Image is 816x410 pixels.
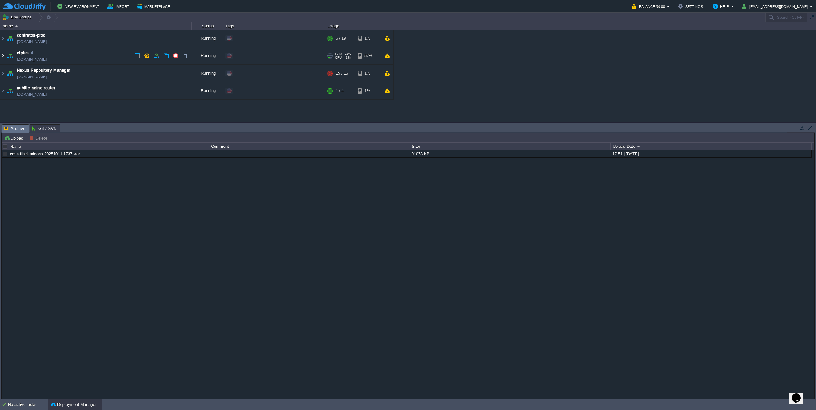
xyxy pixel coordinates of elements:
a: contratos-prod [17,32,46,39]
span: 21% [345,52,351,56]
div: No active tasks [8,399,48,410]
span: 1% [344,56,351,60]
a: casa-tibet-addons-20251011-1737.war [10,151,80,156]
div: Usage [326,22,393,30]
iframe: chat widget [789,385,810,404]
a: [DOMAIN_NAME] [17,39,47,45]
div: 1% [358,30,379,47]
button: Import [107,3,131,10]
div: Running [192,30,223,47]
div: Name [1,22,191,30]
div: Comment [209,143,410,150]
img: AMDAwAAAACH5BAEAAAAALAAAAAABAAEAAAICRAEAOw== [6,47,15,64]
span: Archive [4,125,25,133]
a: Nexus Repository Manager [17,67,70,74]
button: Marketplace [137,3,172,10]
img: AMDAwAAAACH5BAEAAAAALAAAAAABAAEAAAICRAEAOw== [0,47,5,64]
button: Delete [29,135,49,141]
div: Tags [224,22,325,30]
div: 5 / 19 [336,30,346,47]
a: [DOMAIN_NAME] [17,56,47,62]
span: Git / SVN [32,125,57,132]
div: Upload Date [611,143,811,150]
img: AMDAwAAAACH5BAEAAAAALAAAAAABAAEAAAICRAEAOw== [6,30,15,47]
button: [EMAIL_ADDRESS][DOMAIN_NAME] [742,3,810,10]
button: Balance ₹0.00 [632,3,667,10]
img: CloudJiffy [2,3,46,11]
div: 91073 KB [410,150,610,157]
div: 15 / 15 [336,65,348,82]
button: Settings [678,3,705,10]
div: 1 / 4 [336,82,344,99]
div: Name [9,143,209,150]
button: Help [713,3,731,10]
div: 1% [358,65,379,82]
div: Running [192,82,223,99]
button: Upload [4,135,25,141]
span: CPU [335,56,342,60]
div: Status [192,22,223,30]
img: AMDAwAAAACH5BAEAAAAALAAAAAABAAEAAAICRAEAOw== [0,30,5,47]
a: [DOMAIN_NAME] [17,74,47,80]
img: AMDAwAAAACH5BAEAAAAALAAAAAABAAEAAAICRAEAOw== [15,25,18,27]
button: Deployment Manager [51,401,97,408]
button: Env Groups [2,13,34,22]
span: RAM [335,52,342,56]
div: Running [192,65,223,82]
button: New Environment [57,3,101,10]
div: 57% [358,47,379,64]
img: AMDAwAAAACH5BAEAAAAALAAAAAABAAEAAAICRAEAOw== [0,82,5,99]
div: 17:51 | [DATE] [611,150,811,157]
a: [DOMAIN_NAME] [17,91,47,97]
img: AMDAwAAAACH5BAEAAAAALAAAAAABAAEAAAICRAEAOw== [6,65,15,82]
div: Running [192,47,223,64]
div: Size [410,143,610,150]
a: nubitic-nginx-router [17,85,55,91]
div: 1% [358,82,379,99]
img: AMDAwAAAACH5BAEAAAAALAAAAAABAAEAAAICRAEAOw== [6,82,15,99]
img: AMDAwAAAACH5BAEAAAAALAAAAAABAAEAAAICRAEAOw== [0,65,5,82]
a: ctplus [17,50,29,56]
